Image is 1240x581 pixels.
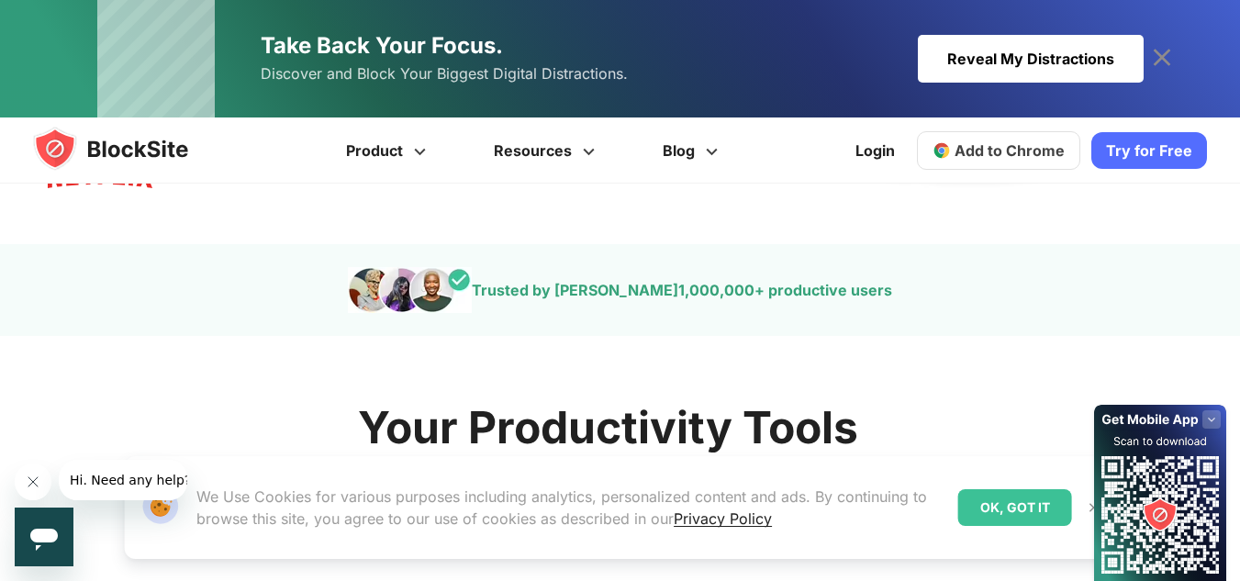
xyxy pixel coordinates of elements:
span: Hi. Need any help? [11,13,132,28]
img: blocksite-icon.5d769676.svg [33,127,224,171]
text: Trusted by [PERSON_NAME] + productive users [472,281,892,299]
a: Try for Free [1091,132,1207,169]
a: Add to Chrome [917,131,1080,170]
img: Close [1087,500,1101,515]
iframe: Close message [15,464,51,500]
a: Privacy Policy [674,509,772,528]
a: Login [844,128,906,173]
img: chrome-icon.svg [933,141,951,160]
iframe: Button to launch messaging window [15,508,73,566]
a: Resources [463,117,631,184]
button: Close [1082,496,1106,520]
span: Take Back Your Focus. [261,32,503,59]
a: Blog [631,117,754,184]
div: OK, GOT IT [958,489,1072,526]
span: Discover and Block Your Biggest Digital Distractions. [261,61,628,87]
iframe: Message from company [59,460,187,500]
h2: Your Productivity Tools [358,400,858,454]
span: 1,000,000 [678,281,754,299]
div: Reveal My Distractions [918,35,1144,83]
img: pepole images [348,267,472,313]
p: We Use Cookies for various purposes including analytics, personalized content and ads. By continu... [196,486,944,530]
a: Product [315,117,463,184]
span: Add to Chrome [955,141,1065,160]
